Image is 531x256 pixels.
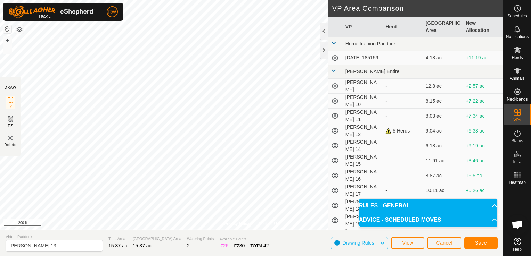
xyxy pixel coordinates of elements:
[234,242,245,249] div: EZ
[108,8,116,16] span: RW
[359,217,441,223] span: ADVICE - SCHEDULED MOVES
[507,14,527,18] span: Schedules
[343,94,383,109] td: [PERSON_NAME] 10
[463,94,503,109] td: +7.22 ac
[463,153,503,168] td: +3.46 ac
[239,243,245,248] span: 30
[510,76,525,80] span: Animals
[343,51,383,65] td: [DATE] 185159
[259,221,279,227] a: Contact Us
[385,97,420,105] div: -
[383,17,423,37] th: Herd
[475,240,487,246] span: Save
[343,213,383,228] td: [PERSON_NAME] 19
[343,17,383,37] th: VP
[423,228,463,243] td: 12.21 ac
[423,94,463,109] td: 8.15 ac
[423,123,463,138] td: 9.04 ac
[385,172,420,179] div: -
[219,242,228,249] div: IZ
[343,79,383,94] td: [PERSON_NAME] 1
[9,104,13,109] span: IZ
[463,17,503,37] th: New Allocation
[133,236,181,242] span: [GEOGRAPHIC_DATA] Area
[343,183,383,198] td: [PERSON_NAME] 17
[423,51,463,65] td: 4.18 ac
[423,168,463,183] td: 8.87 ac
[342,240,374,246] span: Drawing Rules
[509,180,526,185] span: Heatmap
[187,243,190,248] span: 2
[463,79,503,94] td: +2.57 ac
[385,83,420,90] div: -
[343,153,383,168] td: [PERSON_NAME] 15
[513,247,522,251] span: Help
[3,45,11,54] button: –
[133,243,152,248] span: 15.37 ac
[385,157,420,164] div: -
[343,198,383,213] td: [PERSON_NAME] 18
[463,198,503,213] td: +4.97 ac
[463,168,503,183] td: +6.5 ac
[463,51,503,65] td: +11.19 ac
[512,56,523,60] span: Herds
[385,187,420,194] div: -
[385,54,420,61] div: -
[507,97,528,101] span: Neckbands
[427,237,461,249] button: Cancel
[15,25,24,34] button: Map Layers
[463,109,503,123] td: +7.34 ac
[423,153,463,168] td: 11.91 ac
[463,123,503,138] td: +6.33 ac
[343,123,383,138] td: [PERSON_NAME] 12
[359,213,497,227] p-accordion-header: ADVICE - SCHEDULED MOVES
[423,17,463,37] th: [GEOGRAPHIC_DATA] Area
[219,236,269,242] span: Available Points
[3,36,11,45] button: +
[5,142,17,147] span: Delete
[224,221,250,227] a: Privacy Policy
[385,112,420,120] div: -
[223,243,229,248] span: 26
[391,237,424,249] button: View
[423,198,463,213] td: 10.4 ac
[8,123,13,128] span: EZ
[385,142,420,150] div: -
[345,69,400,74] span: [PERSON_NAME] Entire
[423,138,463,153] td: 6.18 ac
[108,236,127,242] span: Total Area
[250,242,269,249] div: TOTAL
[513,118,521,122] span: VPs
[359,199,497,213] p-accordion-header: RULES - GENERAL
[513,160,521,164] span: Infra
[332,4,503,12] h2: VP Area Comparison
[463,228,503,243] td: +3.16 ac
[511,139,523,143] span: Status
[343,138,383,153] td: [PERSON_NAME] 14
[8,6,95,18] img: Gallagher Logo
[504,235,531,254] a: Help
[108,243,127,248] span: 15.37 ac
[3,25,11,33] button: Reset Map
[507,214,528,235] div: Open chat
[345,41,396,46] span: Home training Paddock
[436,240,452,246] span: Cancel
[5,85,16,90] div: DRAW
[423,183,463,198] td: 10.11 ac
[423,79,463,94] td: 12.8 ac
[359,203,410,208] span: RULES - GENERAL
[343,168,383,183] td: [PERSON_NAME] 16
[6,234,103,240] span: Virtual Paddock
[423,109,463,123] td: 8.03 ac
[463,183,503,198] td: +5.26 ac
[464,237,498,249] button: Save
[463,138,503,153] td: +9.19 ac
[263,243,269,248] span: 42
[402,240,413,246] span: View
[343,228,383,243] td: [PERSON_NAME] 20
[187,236,214,242] span: Watering Points
[6,134,15,142] img: VP
[343,109,383,123] td: [PERSON_NAME] 11
[385,127,420,135] div: 5 Herds
[506,35,529,39] span: Notifications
